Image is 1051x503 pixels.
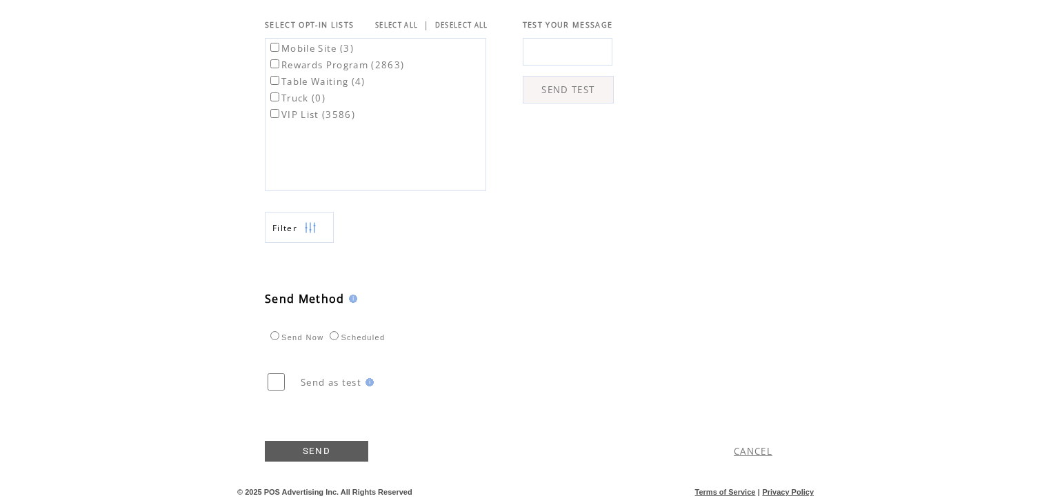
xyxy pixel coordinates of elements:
[268,59,404,71] label: Rewards Program (2863)
[270,59,279,68] input: Rewards Program (2863)
[265,291,345,306] span: Send Method
[265,212,334,243] a: Filter
[423,19,429,31] span: |
[361,378,374,386] img: help.gif
[270,92,279,101] input: Truck (0)
[270,76,279,85] input: Table Waiting (4)
[301,376,361,388] span: Send as test
[268,75,366,88] label: Table Waiting (4)
[375,21,418,30] a: SELECT ALL
[523,20,613,30] span: TEST YOUR MESSAGE
[435,21,488,30] a: DESELECT ALL
[523,76,614,103] a: SEND TEST
[267,333,323,342] label: Send Now
[734,445,772,457] a: CANCEL
[270,109,279,118] input: VIP List (3586)
[268,108,355,121] label: VIP List (3586)
[270,331,279,340] input: Send Now
[265,441,368,462] a: SEND
[326,333,385,342] label: Scheduled
[695,488,756,496] a: Terms of Service
[304,213,317,244] img: filters.png
[330,331,339,340] input: Scheduled
[345,295,357,303] img: help.gif
[762,488,814,496] a: Privacy Policy
[237,488,412,496] span: © 2025 POS Advertising Inc. All Rights Reserved
[268,92,326,104] label: Truck (0)
[758,488,760,496] span: |
[272,222,297,234] span: Show filters
[268,42,354,55] label: Mobile Site (3)
[270,43,279,52] input: Mobile Site (3)
[265,20,354,30] span: SELECT OPT-IN LISTS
